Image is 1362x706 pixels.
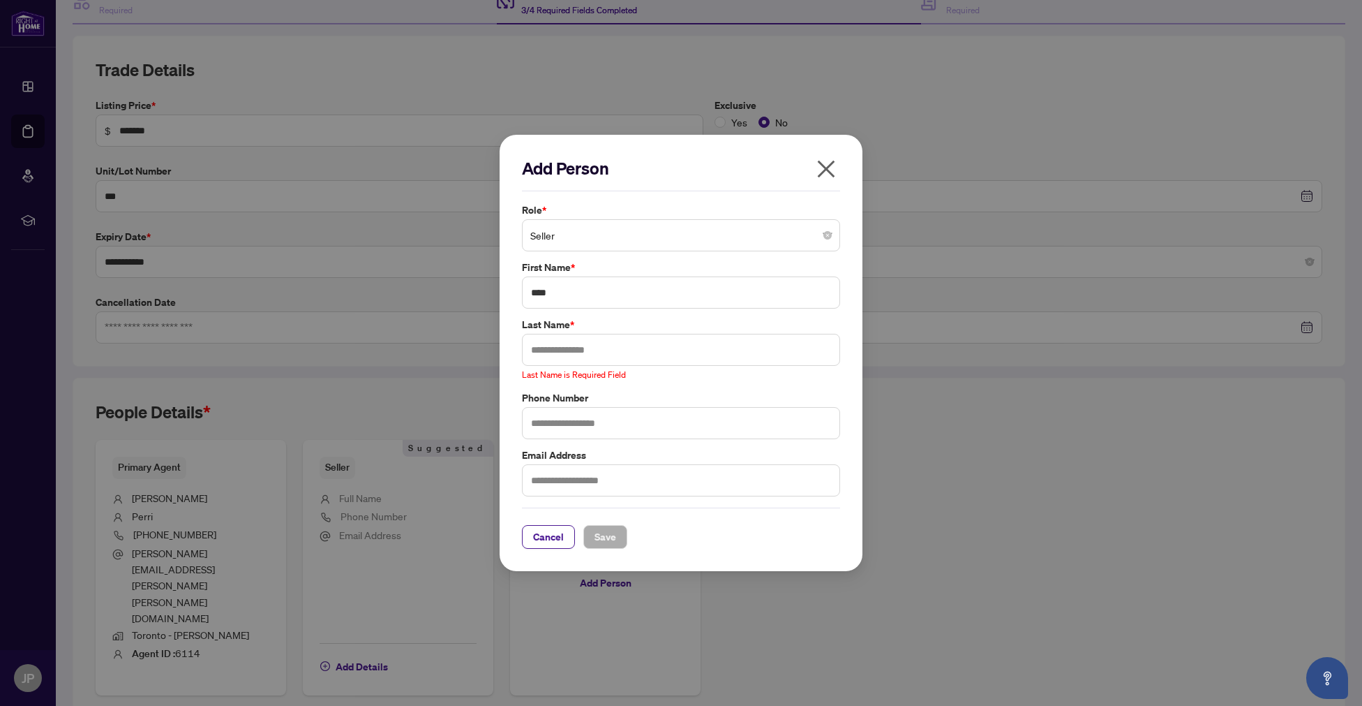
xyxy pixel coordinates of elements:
span: close-circle [823,231,832,240]
button: Save [583,525,627,549]
span: Seller [530,222,832,249]
button: Cancel [522,525,575,549]
span: close [815,158,837,180]
h2: Add Person [522,157,840,179]
label: First Name [522,260,840,275]
label: Phone Number [522,390,840,406]
label: Last Name [522,317,840,332]
span: Cancel [533,526,564,548]
label: Email Address [522,448,840,463]
span: Last Name is Required Field [522,369,626,380]
label: Role [522,203,840,218]
button: Open asap [1306,657,1348,699]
